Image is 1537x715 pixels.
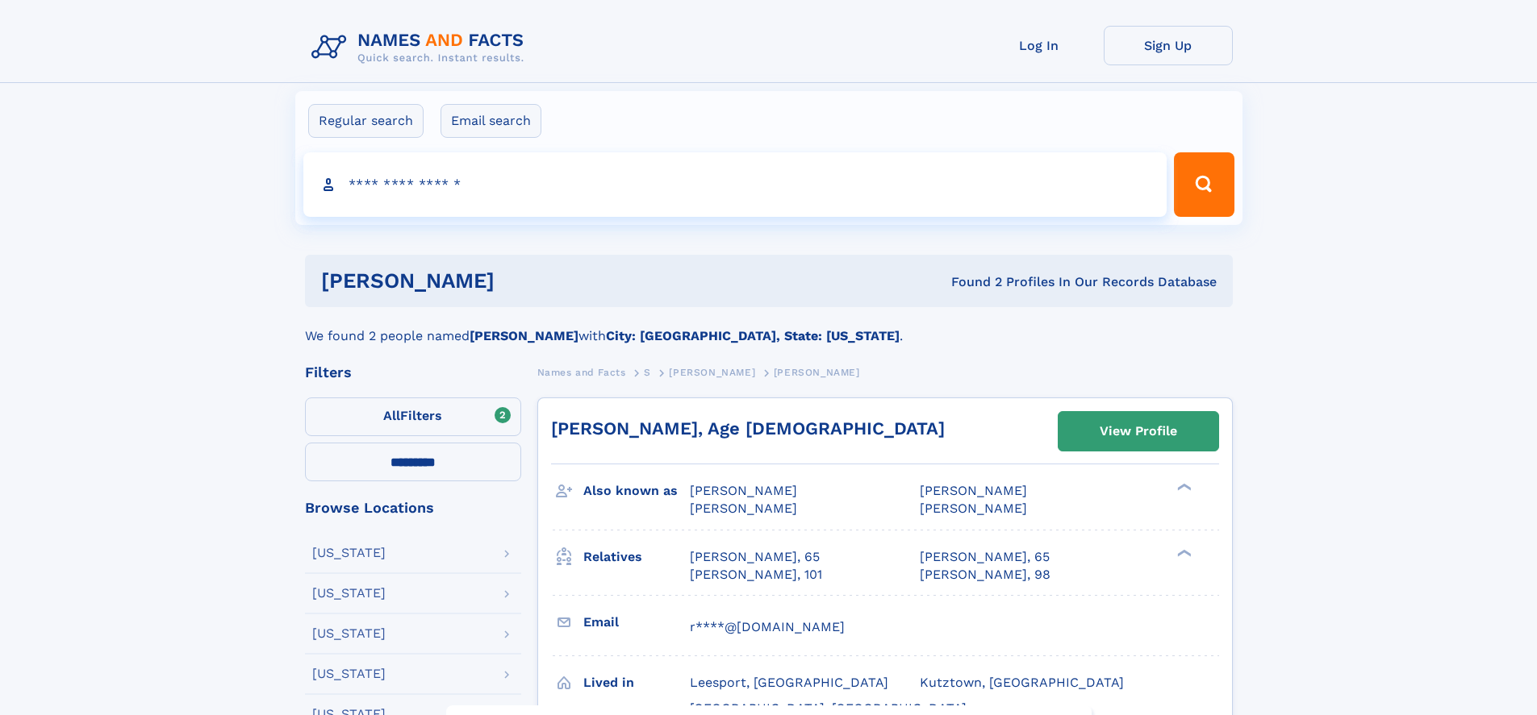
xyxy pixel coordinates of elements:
a: [PERSON_NAME], Age [DEMOGRAPHIC_DATA] [551,418,945,439]
input: search input [303,152,1167,217]
span: Kutztown, [GEOGRAPHIC_DATA] [920,675,1124,690]
img: Logo Names and Facts [305,26,537,69]
b: City: [GEOGRAPHIC_DATA], State: [US_STATE] [606,328,900,343]
div: [US_STATE] [312,547,386,559]
div: Filters [305,365,521,380]
a: [PERSON_NAME], 65 [920,548,1050,566]
h3: Email [583,609,690,636]
span: [PERSON_NAME] [920,483,1027,498]
span: All [383,408,400,423]
a: [PERSON_NAME] [669,362,755,382]
h1: [PERSON_NAME] [321,271,723,291]
span: [PERSON_NAME] [920,501,1027,516]
a: View Profile [1059,412,1218,451]
div: We found 2 people named with . [305,307,1233,346]
a: [PERSON_NAME], 98 [920,566,1050,584]
label: Regular search [308,104,424,138]
a: Log In [975,26,1104,65]
label: Filters [305,397,521,436]
h3: Relatives [583,543,690,571]
span: S [644,367,651,378]
h3: Lived in [583,669,690,696]
a: [PERSON_NAME], 65 [690,548,820,566]
div: View Profile [1100,413,1177,450]
b: [PERSON_NAME] [470,328,578,343]
div: [US_STATE] [312,667,386,680]
div: Browse Locations [305,501,521,515]
div: [US_STATE] [312,587,386,600]
div: ❯ [1173,547,1192,558]
a: [PERSON_NAME], 101 [690,566,822,584]
div: ❯ [1173,482,1192,493]
span: [PERSON_NAME] [669,367,755,378]
a: S [644,362,651,382]
span: [PERSON_NAME] [690,483,797,498]
label: Email search [441,104,541,138]
div: Found 2 Profiles In Our Records Database [723,273,1217,291]
span: Leesport, [GEOGRAPHIC_DATA] [690,675,888,690]
span: [PERSON_NAME] [774,367,860,378]
h3: Also known as [583,477,690,505]
div: [US_STATE] [312,627,386,640]
span: [PERSON_NAME] [690,501,797,516]
button: Search Button [1174,152,1234,217]
a: Sign Up [1104,26,1233,65]
a: Names and Facts [537,362,626,382]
